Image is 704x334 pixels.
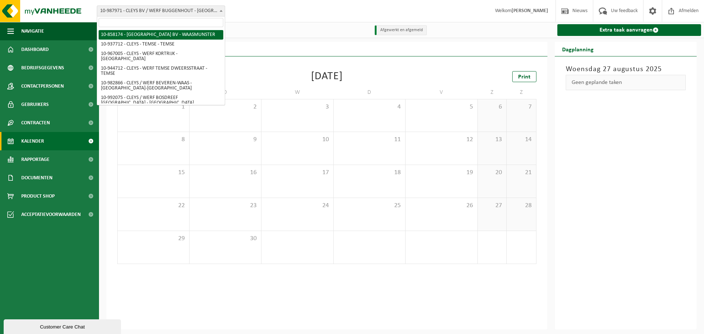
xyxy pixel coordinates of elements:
[566,64,686,75] h3: Woensdag 27 augustus 2025
[21,95,49,114] span: Gebruikers
[557,24,701,36] a: Extra taak aanvragen
[518,74,531,80] span: Print
[478,86,507,99] td: Z
[193,103,258,111] span: 2
[265,202,330,210] span: 24
[337,103,402,111] span: 4
[99,40,223,49] li: 10-937712 - CLEYS - TEMSE - TEMSE
[99,93,223,108] li: 10-992075 - CLEYS / WERF BOSDREEF [GEOGRAPHIC_DATA] - [GEOGRAPHIC_DATA]
[555,42,601,56] h2: Dagplanning
[265,103,330,111] span: 3
[481,136,503,144] span: 13
[265,136,330,144] span: 10
[409,136,474,144] span: 12
[311,71,343,82] div: [DATE]
[121,103,186,111] span: 1
[21,187,55,205] span: Product Shop
[481,202,503,210] span: 27
[121,169,186,177] span: 15
[190,86,262,99] td: D
[375,25,427,35] li: Afgewerkt en afgemeld
[337,136,402,144] span: 11
[99,49,223,64] li: 10-967005 - CLEYS - WERF KORTRIJK - [GEOGRAPHIC_DATA]
[337,169,402,177] span: 18
[21,59,64,77] span: Bedrijfsgegevens
[337,202,402,210] span: 25
[261,86,334,99] td: W
[510,136,532,144] span: 14
[193,202,258,210] span: 23
[265,169,330,177] span: 17
[21,205,81,224] span: Acceptatievoorwaarden
[21,169,52,187] span: Documenten
[409,202,474,210] span: 26
[97,6,225,16] span: 10-987971 - CLEYS BV / WERF BUGGENHOUT - BUGGENHOUT
[99,78,223,93] li: 10-982866 - CLEYS / WERF BEVEREN-WAAS - [GEOGRAPHIC_DATA]-[GEOGRAPHIC_DATA]
[4,318,122,334] iframe: chat widget
[193,169,258,177] span: 16
[121,235,186,243] span: 29
[406,86,478,99] td: V
[409,169,474,177] span: 19
[481,103,503,111] span: 6
[334,86,406,99] td: D
[510,103,532,111] span: 7
[21,77,64,95] span: Contactpersonen
[510,202,532,210] span: 28
[99,30,223,40] li: 10-858174 - [GEOGRAPHIC_DATA] BV - WAASMUNSTER
[409,103,474,111] span: 5
[21,132,44,150] span: Kalender
[97,5,225,16] span: 10-987971 - CLEYS BV / WERF BUGGENHOUT - BUGGENHOUT
[481,169,503,177] span: 20
[21,150,49,169] span: Rapportage
[21,114,50,132] span: Contracten
[99,64,223,78] li: 10-944712 - CLEYS - WERF TEMSE DWEERSSTRAAT - TEMSE
[511,8,548,14] strong: [PERSON_NAME]
[507,86,536,99] td: Z
[193,136,258,144] span: 9
[566,75,686,90] div: Geen geplande taken
[121,202,186,210] span: 22
[193,235,258,243] span: 30
[21,40,49,59] span: Dashboard
[510,169,532,177] span: 21
[21,22,44,40] span: Navigatie
[512,71,536,82] a: Print
[121,136,186,144] span: 8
